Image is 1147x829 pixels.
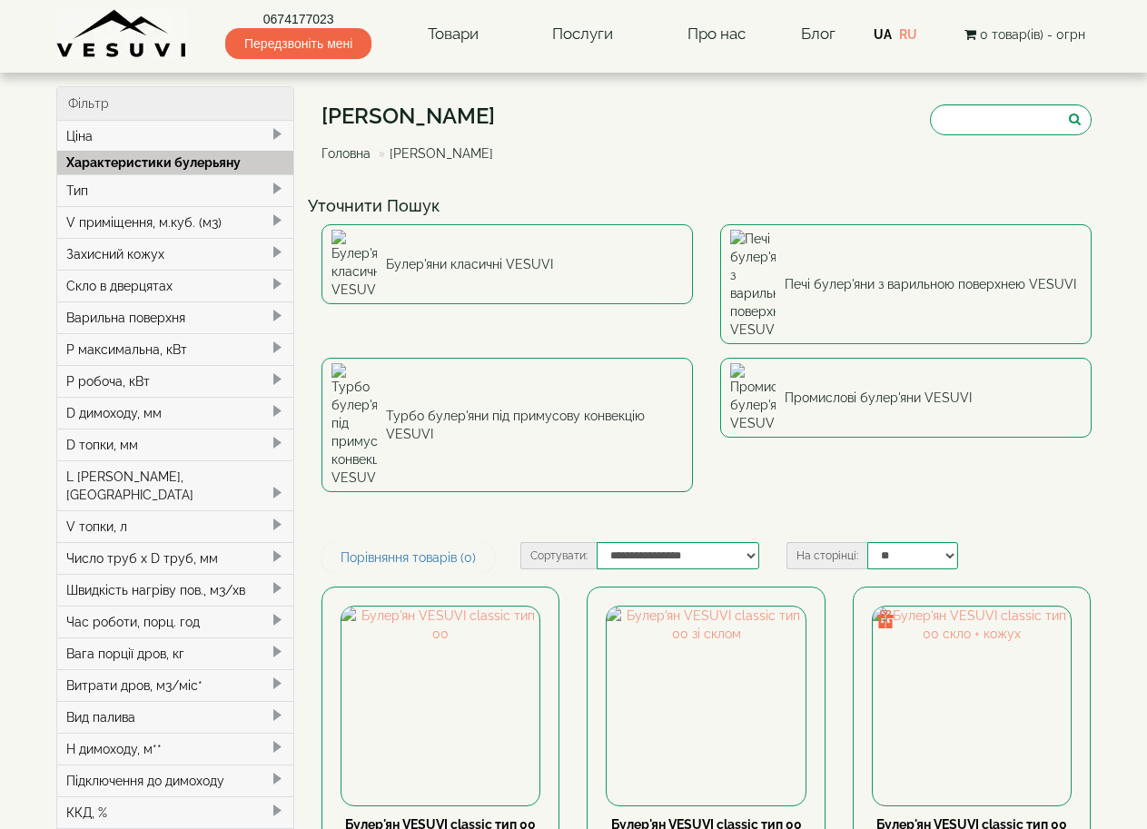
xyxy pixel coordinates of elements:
[57,637,294,669] div: Вага порції дров, кг
[57,87,294,121] div: Фільтр
[873,607,1071,804] img: Булер'ян VESUVI classic тип 00 скло + кожух
[669,14,764,55] a: Про нас
[57,510,294,542] div: V топки, л
[57,733,294,765] div: H димоходу, м**
[720,224,1092,344] a: Печі булер'яни з варильною поверхнею VESUVI Печі булер'яни з варильною поверхнею VESUVI
[57,574,294,606] div: Швидкість нагріву пов., м3/хв
[57,397,294,429] div: D димоходу, мм
[534,14,631,55] a: Послуги
[980,27,1085,42] span: 0 товар(ів) - 0грн
[720,358,1092,438] a: Промислові булер'яни VESUVI Промислові булер'яни VESUVI
[331,230,377,299] img: Булер'яни класичні VESUVI
[786,542,867,569] label: На сторінці:
[959,25,1091,44] button: 0 товар(ів) - 0грн
[874,27,892,42] a: UA
[57,206,294,238] div: V приміщення, м.куб. (м3)
[56,9,188,59] img: Завод VESUVI
[410,14,497,55] a: Товари
[57,701,294,733] div: Вид палива
[57,121,294,152] div: Ціна
[57,542,294,574] div: Число труб x D труб, мм
[225,28,371,59] span: Передзвоніть мені
[57,460,294,510] div: L [PERSON_NAME], [GEOGRAPHIC_DATA]
[321,146,371,161] a: Головна
[57,669,294,701] div: Витрати дров, м3/міс*
[341,607,539,804] img: Булер'ян VESUVI classic тип 00
[730,363,776,432] img: Промислові булер'яни VESUVI
[57,429,294,460] div: D топки, мм
[520,542,597,569] label: Сортувати:
[321,224,693,304] a: Булер'яни класичні VESUVI Булер'яни класичні VESUVI
[607,607,805,804] img: Булер'ян VESUVI classic тип 00 зі склом
[331,363,377,487] img: Турбо булер'яни під примусову конвекцію VESUVI
[225,10,371,28] a: 0674177023
[57,796,294,828] div: ККД, %
[57,301,294,333] div: Варильна поверхня
[374,144,493,163] li: [PERSON_NAME]
[57,151,294,174] div: Характеристики булерьяну
[899,27,917,42] a: RU
[321,358,693,492] a: Турбо булер'яни під примусову конвекцію VESUVI Турбо булер'яни під примусову конвекцію VESUVI
[57,238,294,270] div: Захисний кожух
[730,230,776,339] img: Печі булер'яни з варильною поверхнею VESUVI
[57,365,294,397] div: P робоча, кВт
[801,25,836,43] a: Блог
[57,765,294,796] div: Підключення до димоходу
[876,610,895,628] img: gift
[57,606,294,637] div: Час роботи, порц. год
[321,104,507,128] h1: [PERSON_NAME]
[57,174,294,206] div: Тип
[308,197,1105,215] h4: Уточнити Пошук
[321,542,495,573] a: Порівняння товарів (0)
[57,270,294,301] div: Скло в дверцятах
[57,333,294,365] div: P максимальна, кВт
